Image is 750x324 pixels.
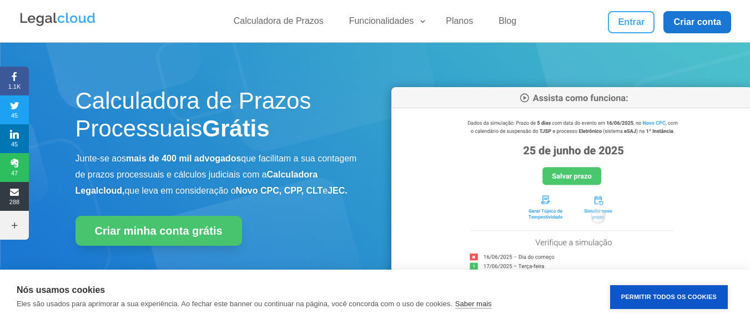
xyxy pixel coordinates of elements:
[439,16,480,32] a: Planos
[19,20,97,29] a: Logo da Legalcloud
[343,16,427,32] a: Funcionalidades
[19,11,97,28] img: Legalcloud Logo
[17,285,105,295] strong: Nós usamos cookies
[75,87,359,149] h1: Calculadora de Prazos Processuais
[610,285,728,309] button: Permitir Todos os Cookies
[492,16,523,32] a: Blog
[17,300,452,308] p: Eles são usados para aprimorar a sua experiência. Ao fechar este banner ou continuar na página, v...
[227,16,330,32] a: Calculadora de Prazos
[328,186,348,195] b: JEC.
[608,11,655,33] a: Entrar
[236,186,323,195] b: Novo CPC, CPP, CLT
[455,300,492,308] a: Saber mais
[663,11,731,33] a: Criar conta
[75,216,242,246] a: Criar minha conta grátis
[126,154,241,163] b: mais de 400 mil advogados
[75,151,359,199] p: Junte-se aos que facilitam a sua contagem de prazos processuais e cálculos judiciais com a que le...
[75,170,318,195] b: Calculadora Legalcloud,
[202,115,269,141] strong: Grátis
